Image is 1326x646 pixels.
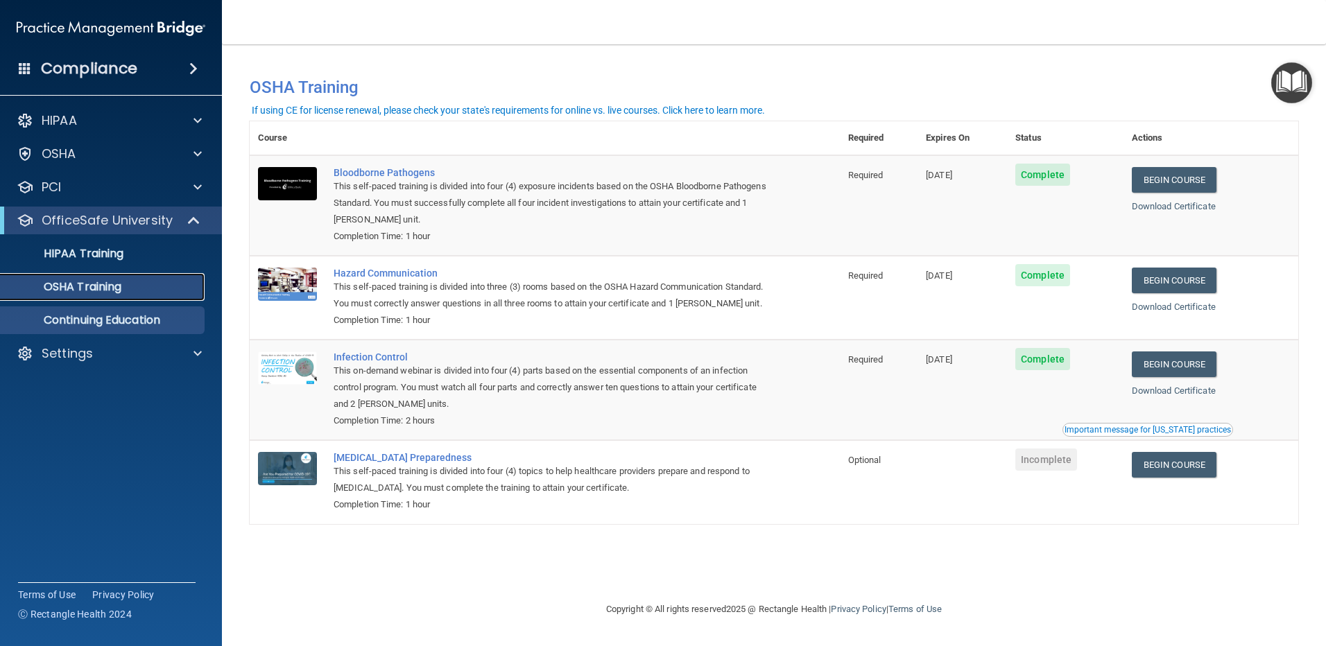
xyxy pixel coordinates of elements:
div: Important message for [US_STATE] practices [1065,426,1231,434]
p: Settings [42,345,93,362]
span: Optional [848,455,881,465]
div: Completion Time: 1 hour [334,496,770,513]
div: Completion Time: 2 hours [334,412,770,429]
span: [DATE] [926,170,952,180]
p: Continuing Education [9,313,198,327]
div: Completion Time: 1 hour [334,228,770,245]
div: If using CE for license renewal, please check your state's requirements for online vs. live cours... [252,105,765,115]
p: OSHA [42,146,76,162]
a: OfficeSafe University [17,212,201,229]
div: Completion Time: 1 hour [334,312,770,329]
button: Open Resource Center [1271,62,1312,103]
div: This on-demand webinar is divided into four (4) parts based on the essential components of an inf... [334,363,770,412]
a: Privacy Policy [92,588,155,602]
span: [DATE] [926,270,952,281]
p: OSHA Training [9,280,121,294]
p: HIPAA [42,112,77,129]
a: Privacy Policy [831,604,886,614]
span: Ⓒ Rectangle Health 2024 [18,607,132,621]
a: OSHA [17,146,202,162]
th: Required [840,121,918,155]
th: Actions [1123,121,1298,155]
th: Expires On [918,121,1007,155]
div: This self-paced training is divided into three (3) rooms based on the OSHA Hazard Communication S... [334,279,770,312]
a: Hazard Communication [334,268,770,279]
a: [MEDICAL_DATA] Preparedness [334,452,770,463]
p: PCI [42,179,61,195]
span: Incomplete [1015,448,1077,471]
a: Download Certificate [1132,385,1216,396]
a: Terms of Use [18,588,76,602]
span: Complete [1015,348,1070,370]
div: This self-paced training is divided into four (4) topics to help healthcare providers prepare and... [334,463,770,496]
a: Begin Course [1132,268,1216,293]
span: Required [848,170,884,180]
a: Settings [17,345,202,362]
a: Begin Course [1132,351,1216,377]
h4: Compliance [41,59,137,78]
span: Complete [1015,164,1070,186]
a: Begin Course [1132,452,1216,478]
button: If using CE for license renewal, please check your state's requirements for online vs. live cours... [250,103,767,117]
span: Required [848,354,884,365]
a: Terms of Use [888,604,942,614]
div: This self-paced training is divided into four (4) exposure incidents based on the OSHA Bloodborne... [334,178,770,228]
p: HIPAA Training [9,247,123,261]
th: Status [1007,121,1123,155]
a: Download Certificate [1132,201,1216,211]
a: HIPAA [17,112,202,129]
a: PCI [17,179,202,195]
th: Course [250,121,325,155]
p: OfficeSafe University [42,212,173,229]
h4: OSHA Training [250,78,1298,97]
button: Read this if you are a dental practitioner in the state of CA [1062,423,1233,437]
a: Begin Course [1132,167,1216,193]
span: Complete [1015,264,1070,286]
a: Infection Control [334,351,770,363]
img: PMB logo [17,15,205,42]
span: [DATE] [926,354,952,365]
span: Required [848,270,884,281]
div: Copyright © All rights reserved 2025 @ Rectangle Health | | [521,587,1027,631]
a: Bloodborne Pathogens [334,167,770,178]
a: Download Certificate [1132,302,1216,312]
